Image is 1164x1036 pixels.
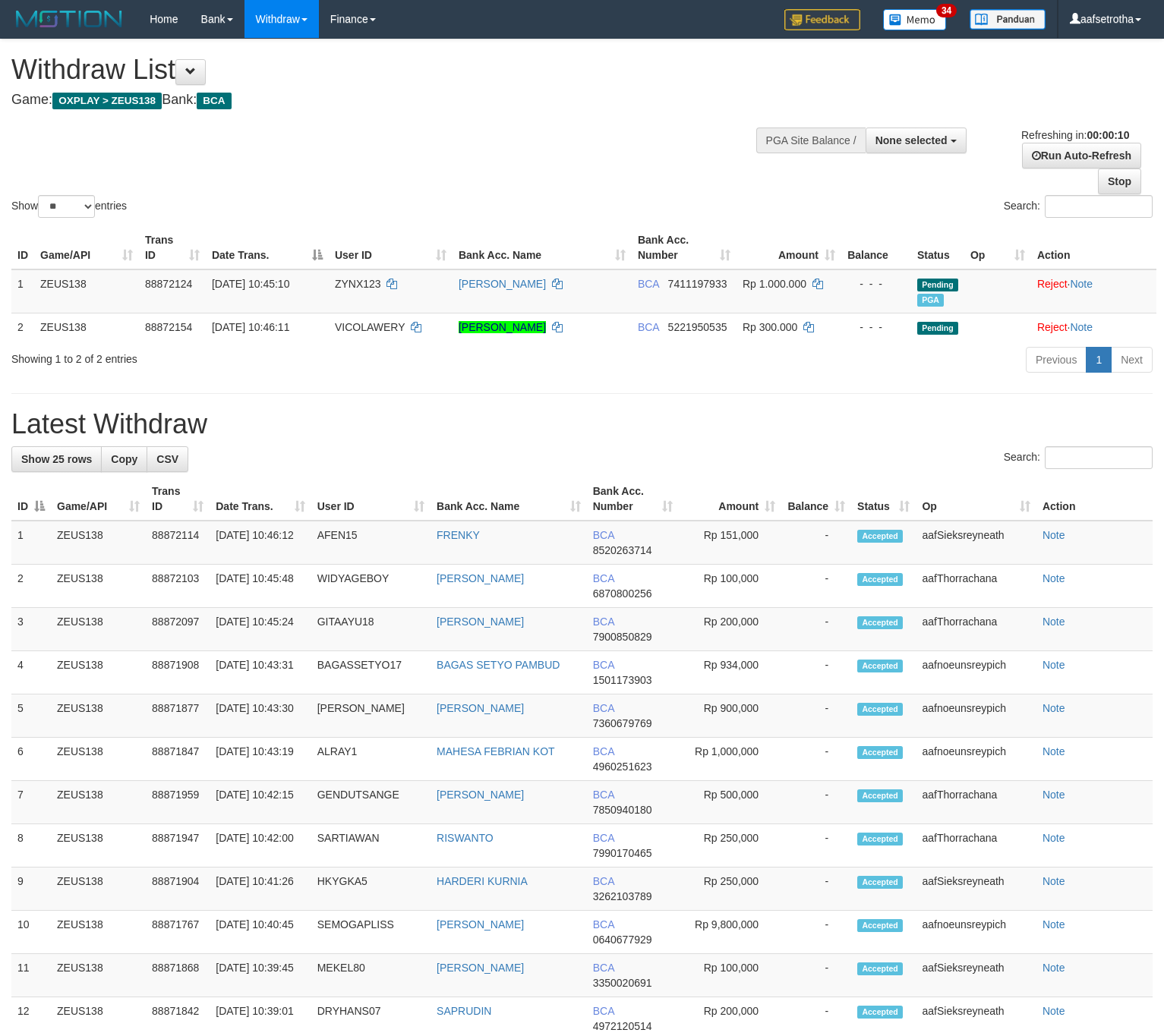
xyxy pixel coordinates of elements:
[146,824,210,868] td: 88871947
[210,738,311,781] td: [DATE] 10:43:19
[1098,168,1141,194] a: Stop
[593,631,652,643] span: Copy 7900850829 to clipboard
[437,572,524,584] a: [PERSON_NAME]
[437,918,524,931] a: [PERSON_NAME]
[593,977,652,989] span: Copy 3350020691 to clipboard
[917,322,958,335] span: Pending
[11,911,51,954] td: 10
[51,868,146,911] td: ZEUS138
[857,660,903,672] span: Accepted
[593,804,652,816] span: Copy 7850940180 to clipboard
[210,521,311,565] td: [DATE] 10:46:12
[1004,446,1153,469] label: Search:
[593,890,652,902] span: Copy 3262103789 to clipboard
[212,321,289,333] span: [DATE] 10:46:11
[847,320,905,335] div: - - -
[51,738,146,781] td: ZEUS138
[917,294,944,307] span: Marked by aafnoeunsreypich
[1070,278,1093,290] a: Note
[679,954,781,997] td: Rp 100,000
[1043,1005,1065,1017] a: Note
[1043,529,1065,541] a: Note
[916,868,1036,911] td: aafSieksreyneath
[210,565,311,608] td: [DATE] 10:45:48
[11,313,34,341] td: 2
[593,1005,614,1017] span: BCA
[11,8,127,30] img: MOTION_logo.png
[52,93,162,109] span: OXPLAY > ZEUS138
[679,608,781,651] td: Rp 200,000
[453,226,632,269] th: Bank Acc. Name: activate to sort column ascending
[146,868,210,911] td: 88871904
[756,128,866,153] div: PGA Site Balance /
[1021,129,1129,141] span: Refreshing in:
[38,195,95,218] select: Showentries
[781,781,851,824] td: -
[781,565,851,608] td: -
[437,702,524,714] a: [PERSON_NAME]
[11,694,51,738] td: 5
[146,738,210,781] td: 88871847
[206,226,329,269] th: Date Trans.: activate to sort column descending
[34,313,139,341] td: ZEUS138
[146,477,210,521] th: Trans ID: activate to sort column ascending
[1031,269,1156,313] td: ·
[311,477,431,521] th: User ID: activate to sort column ascending
[1043,659,1065,671] a: Note
[11,409,1153,439] h1: Latest Withdraw
[638,321,659,333] span: BCA
[781,521,851,565] td: -
[146,608,210,651] td: 88872097
[679,781,781,824] td: Rp 500,000
[1043,572,1065,584] a: Note
[1086,347,1112,373] a: 1
[857,616,903,629] span: Accepted
[437,529,480,541] a: FRENKY
[916,954,1036,997] td: aafSieksreyneath
[875,134,948,146] span: None selected
[51,911,146,954] td: ZEUS138
[51,954,146,997] td: ZEUS138
[593,674,652,686] span: Copy 1501173903 to clipboard
[916,694,1036,738] td: aafnoeunsreypich
[1043,962,1065,974] a: Note
[51,651,146,694] td: ZEUS138
[593,717,652,729] span: Copy 7360679769 to clipboard
[1022,143,1141,168] a: Run Auto-Refresh
[311,565,431,608] td: WIDYAGEBOY
[146,694,210,738] td: 88871877
[679,824,781,868] td: Rp 250,000
[857,919,903,932] span: Accepted
[210,954,311,997] td: [DATE] 10:39:45
[311,954,431,997] td: MEKEL80
[593,745,614,757] span: BCA
[146,954,210,997] td: 88871868
[916,651,1036,694] td: aafnoeunsreypich
[437,1005,491,1017] a: SAPRUDIN
[679,694,781,738] td: Rp 900,000
[1111,347,1153,373] a: Next
[679,477,781,521] th: Amount: activate to sort column ascending
[1043,616,1065,628] a: Note
[916,738,1036,781] td: aafnoeunsreypich
[1043,875,1065,887] a: Note
[212,278,289,290] span: [DATE] 10:45:10
[11,824,51,868] td: 8
[21,453,92,465] span: Show 25 rows
[679,651,781,694] td: Rp 934,000
[593,934,652,946] span: Copy 0640677929 to clipboard
[431,477,587,521] th: Bank Acc. Name: activate to sort column ascending
[51,608,146,651] td: ZEUS138
[847,276,905,291] div: - - -
[101,446,147,472] a: Copy
[197,93,231,109] span: BCA
[1045,195,1153,218] input: Search:
[781,954,851,997] td: -
[51,477,146,521] th: Game/API: activate to sort column ascending
[11,195,127,218] label: Show entries
[11,868,51,911] td: 9
[51,694,146,738] td: ZEUS138
[51,565,146,608] td: ZEUS138
[593,962,614,974] span: BCA
[632,226,737,269] th: Bank Acc. Number: activate to sort column ascending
